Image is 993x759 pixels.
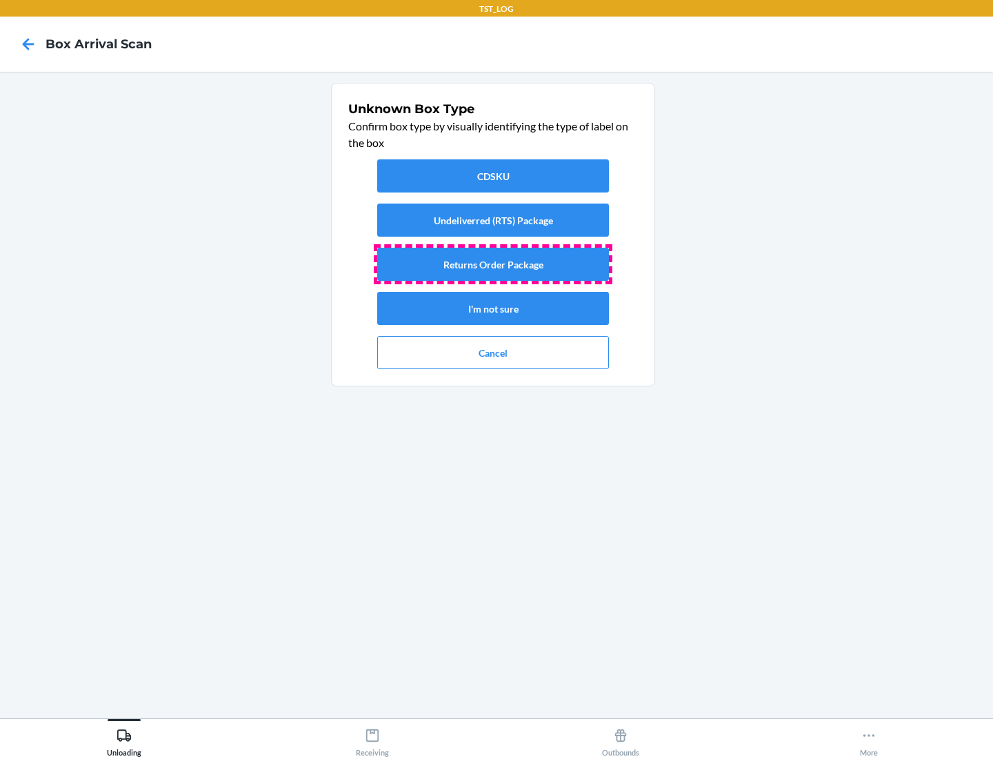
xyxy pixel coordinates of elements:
[248,719,496,757] button: Receiving
[860,722,878,757] div: More
[479,3,514,15] p: TST_LOG
[602,722,639,757] div: Outbounds
[377,204,609,237] button: Undeliverred (RTS) Package
[377,336,609,369] button: Cancel
[348,118,638,151] p: Confirm box type by visually identifying the type of label on the box
[356,722,389,757] div: Receiving
[377,159,609,193] button: CDSKU
[496,719,745,757] button: Outbounds
[348,100,638,118] h1: Unknown Box Type
[46,35,152,53] h4: Box Arrival Scan
[107,722,141,757] div: Unloading
[745,719,993,757] button: More
[377,292,609,325] button: I'm not sure
[377,248,609,281] button: Returns Order Package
